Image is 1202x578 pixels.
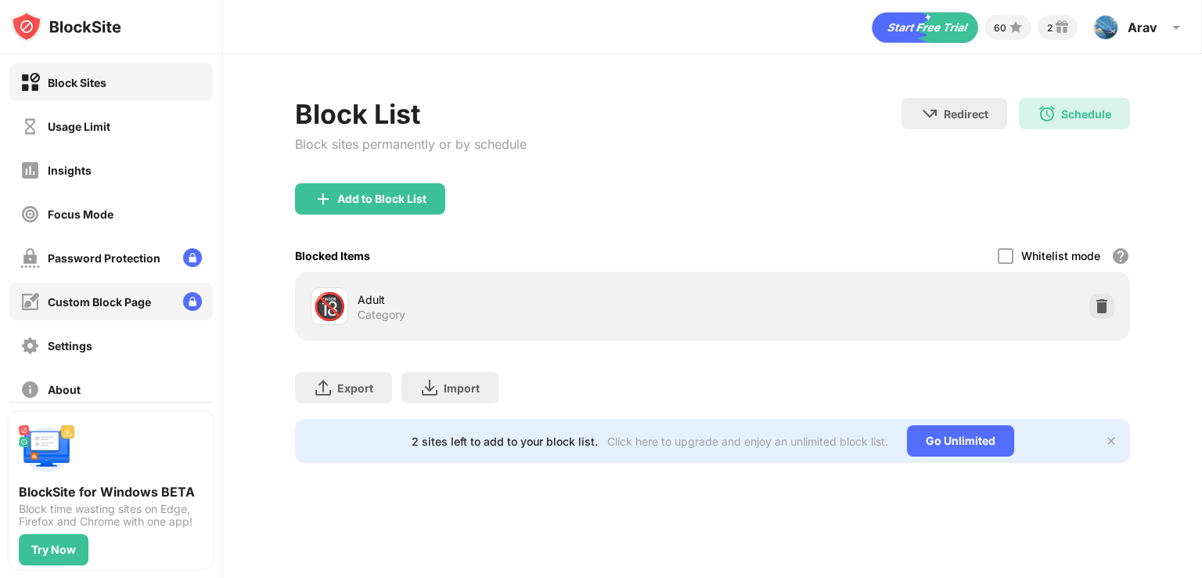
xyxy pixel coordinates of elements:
div: Block time wasting sites on Edge, Firefox and Chrome with one app! [19,503,203,528]
img: push-desktop.svg [19,421,75,478]
div: animation [872,12,978,43]
div: Arav [1128,20,1157,35]
div: Whitelist mode [1021,249,1100,262]
img: customize-block-page-off.svg [20,292,40,312]
div: Click here to upgrade and enjoy an unlimited block list. [607,435,888,448]
div: Schedule [1061,107,1111,121]
div: 2 [1047,22,1053,34]
img: settings-off.svg [20,336,40,356]
div: Add to Block List [337,193,426,205]
img: insights-off.svg [20,161,40,180]
div: 60 [994,22,1006,34]
div: Settings [48,339,92,352]
div: Try Now [31,544,76,556]
img: logo-blocksite.svg [11,11,121,42]
div: About [48,383,81,396]
div: 🔞 [313,291,346,323]
div: Redirect [944,107,988,121]
img: reward-small.svg [1053,18,1071,37]
img: lock-menu.svg [183,292,202,311]
img: ACg8ocKpVw-SwKAvmGQVq8ZMQYCoY3E7sM-qtZlrod81M1NbvG-D8wc=s96-c [1093,15,1118,40]
div: Custom Block Page [48,295,151,309]
div: Focus Mode [48,208,113,221]
img: x-button.svg [1105,435,1117,447]
div: Block sites permanently or by schedule [295,136,527,152]
img: points-small.svg [1006,18,1025,37]
div: Usage Limit [48,120,110,133]
div: BlockSite for Windows BETA [19,484,203,500]
div: Adult [358,291,712,308]
div: Export [337,381,373,395]
div: Blocked Items [295,249,370,262]
img: lock-menu.svg [183,248,202,267]
div: Block List [295,98,527,130]
img: about-off.svg [20,380,40,399]
div: Category [358,308,405,322]
div: Password Protection [48,251,160,265]
div: Go Unlimited [907,425,1014,457]
div: Insights [48,164,92,177]
div: 2 sites left to add to your block list. [412,435,598,448]
img: focus-off.svg [20,204,40,224]
div: Block Sites [48,76,106,89]
img: password-protection-off.svg [20,248,40,268]
img: time-usage-off.svg [20,117,40,136]
img: block-on.svg [20,73,40,92]
div: Import [444,381,480,395]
